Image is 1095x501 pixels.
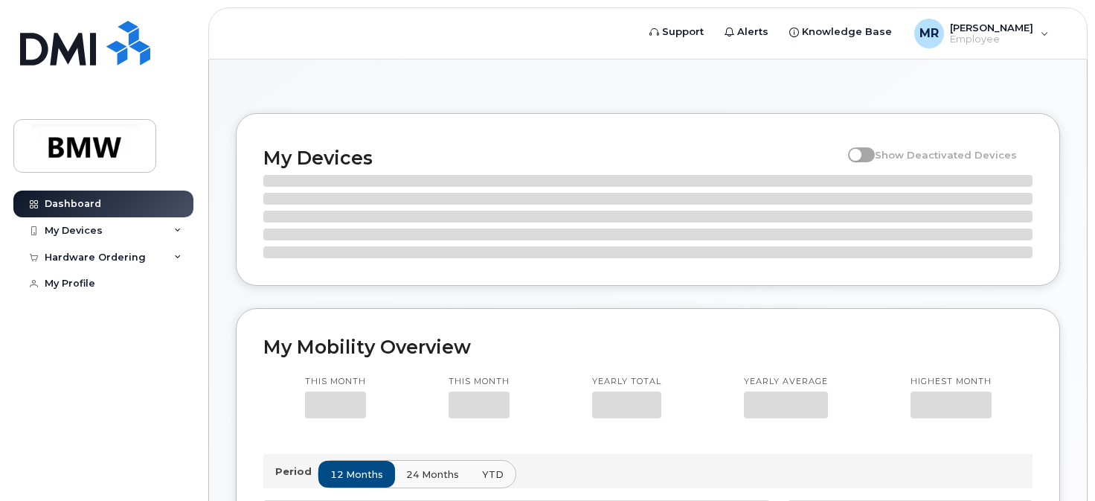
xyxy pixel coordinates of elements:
[744,376,828,388] p: Yearly average
[848,141,860,153] input: Show Deactivated Devices
[275,465,318,479] p: Period
[482,468,504,482] span: YTD
[406,468,459,482] span: 24 months
[305,376,366,388] p: This month
[911,376,992,388] p: Highest month
[875,149,1017,161] span: Show Deactivated Devices
[263,336,1033,358] h2: My Mobility Overview
[449,376,510,388] p: This month
[263,147,841,169] h2: My Devices
[592,376,661,388] p: Yearly total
